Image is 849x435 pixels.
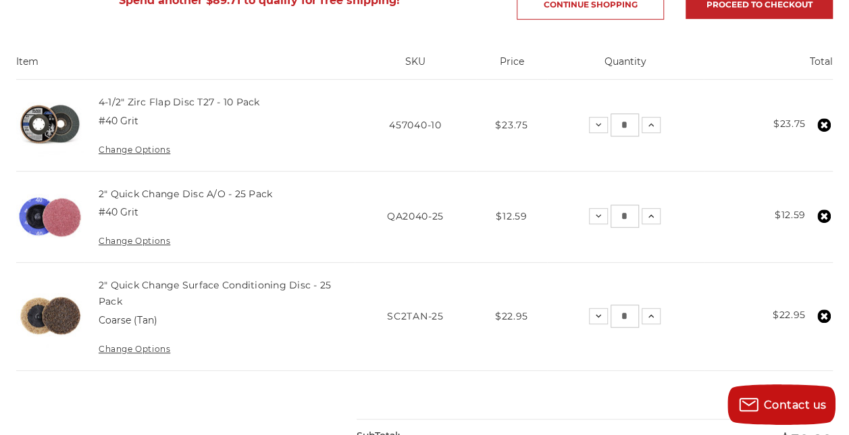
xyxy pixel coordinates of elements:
th: Total [704,55,832,79]
a: Change Options [99,145,170,155]
span: 457040-10 [389,119,441,131]
strong: $12.59 [775,209,806,221]
input: 4-1/2" Zirc Flap Disc T27 - 10 Pack Quantity: [611,113,639,136]
span: $23.75 [495,119,528,131]
button: Contact us [727,384,835,425]
span: $12.59 [496,210,527,222]
input: 2" Quick Change Disc A/O - 25 Pack Quantity: [611,205,639,228]
img: 4-1/2" Zirc Flap Disc T27 - 10 Pack [16,91,84,159]
th: Quantity [547,55,704,79]
dd: #40 Grit [99,205,138,220]
th: SKU [355,55,476,79]
strong: $22.95 [773,309,806,321]
strong: $23.75 [773,118,806,130]
dd: Coarse (Tan) [99,313,157,328]
a: 4-1/2" Zirc Flap Disc T27 - 10 Pack [99,96,260,108]
img: 2" Quick Change Disc A/O - 25 Pack [16,183,84,251]
a: Change Options [99,236,170,246]
span: $22.95 [495,310,528,322]
a: Change Options [99,344,170,354]
th: Price [476,55,547,79]
span: QA2040-25 [387,210,444,222]
a: 2" Quick Change Surface Conditioning Disc - 25 Pack [99,279,332,307]
img: 2" Quick Change Surface Conditioning Disc - 25 Pack [16,282,84,350]
input: 2" Quick Change Surface Conditioning Disc - 25 Pack Quantity: [611,305,639,328]
dd: #40 Grit [99,114,138,128]
span: Contact us [764,399,827,411]
a: 2" Quick Change Disc A/O - 25 Pack [99,188,273,200]
th: Item [16,55,355,79]
span: SC2TAN-25 [387,310,443,322]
